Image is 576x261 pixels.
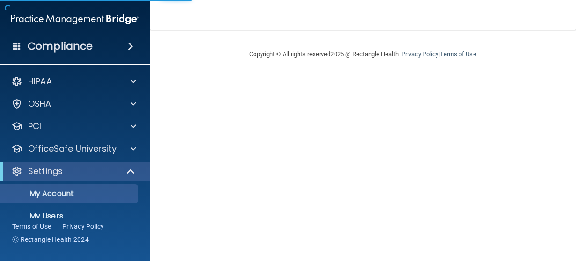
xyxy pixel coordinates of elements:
[28,166,63,177] p: Settings
[28,76,52,87] p: HIPAA
[192,39,534,69] div: Copyright © All rights reserved 2025 @ Rectangle Health | |
[401,51,438,58] a: Privacy Policy
[6,211,134,221] p: My Users
[28,98,51,109] p: OSHA
[11,121,136,132] a: PCI
[440,51,476,58] a: Terms of Use
[11,10,139,29] img: PMB logo
[62,222,104,231] a: Privacy Policy
[6,189,134,198] p: My Account
[11,166,136,177] a: Settings
[11,76,136,87] a: HIPAA
[12,222,51,231] a: Terms of Use
[11,98,136,109] a: OSHA
[11,143,136,154] a: OfficeSafe University
[12,235,89,244] span: Ⓒ Rectangle Health 2024
[28,40,93,53] h4: Compliance
[28,143,117,154] p: OfficeSafe University
[28,121,41,132] p: PCI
